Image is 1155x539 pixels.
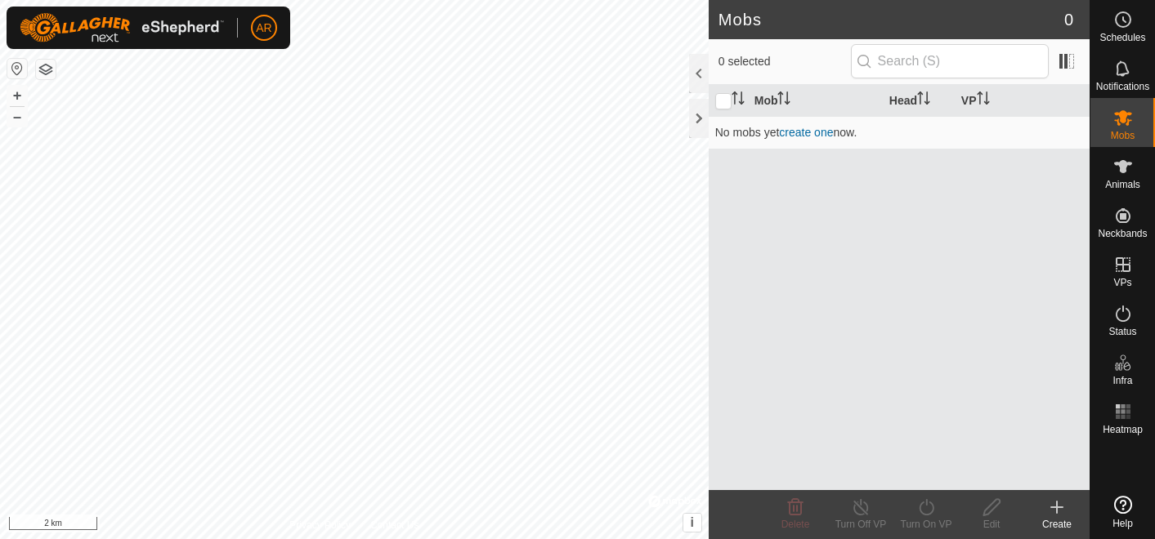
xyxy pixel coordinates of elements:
p-sorticon: Activate to sort [977,94,990,107]
button: + [7,86,27,105]
button: i [683,514,701,532]
button: Reset Map [7,59,27,78]
span: VPs [1113,278,1131,287]
td: No mobs yet now. [709,116,1090,149]
th: Mob [748,85,883,117]
a: create one [779,126,833,139]
span: Mobs [1111,131,1135,140]
span: Help [1112,519,1133,528]
span: 0 selected [719,53,851,70]
input: Search (S) [851,44,1049,78]
span: Animals [1105,180,1140,189]
span: i [690,515,693,529]
div: Turn Off VP [828,517,893,532]
button: Map Layers [36,60,56,79]
div: Create [1024,517,1090,532]
div: Turn On VP [893,517,959,532]
p-sorticon: Activate to sort [917,94,930,107]
span: AR [256,20,271,37]
a: Privacy Policy [289,518,351,532]
span: Schedules [1099,33,1145,42]
th: Head [883,85,955,117]
span: 0 [1064,7,1073,32]
h2: Mobs [719,10,1064,29]
a: Contact Us [370,518,419,532]
span: Delete [781,519,810,530]
span: Neckbands [1098,229,1147,238]
div: Edit [959,517,1024,532]
img: Gallagher Logo [20,13,224,42]
span: Heatmap [1103,425,1143,434]
p-sorticon: Activate to sort [732,94,745,107]
th: VP [955,85,1090,117]
span: Infra [1112,376,1132,385]
span: Notifications [1096,82,1149,91]
span: Status [1108,327,1136,336]
a: Help [1090,489,1155,535]
p-sorticon: Activate to sort [777,94,790,107]
button: – [7,107,27,127]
